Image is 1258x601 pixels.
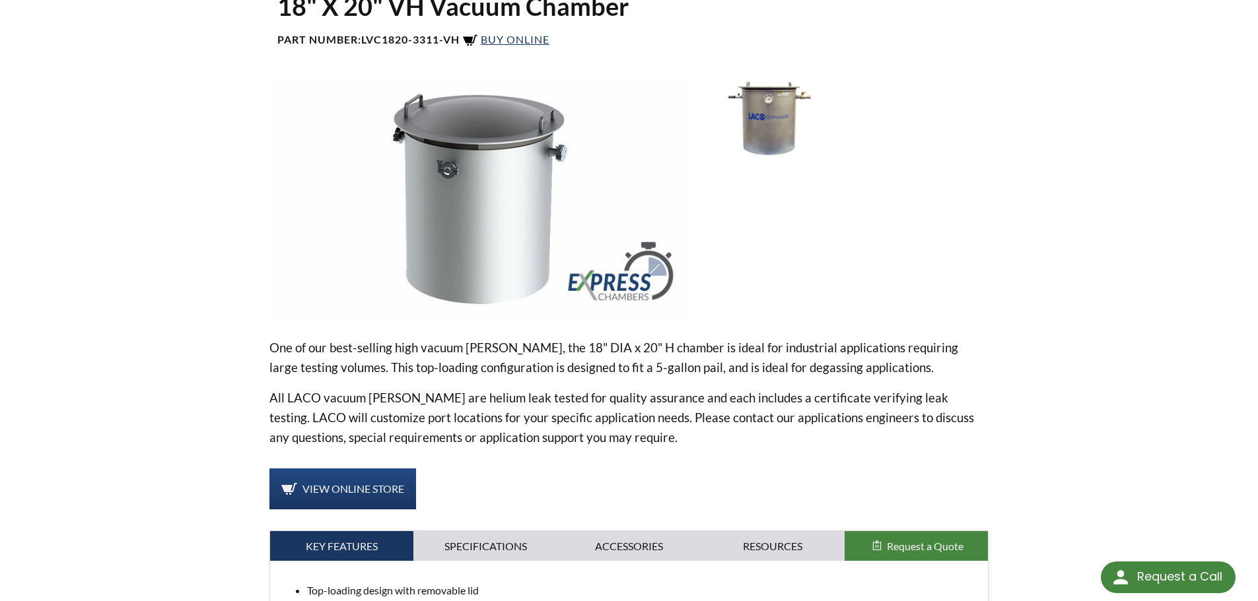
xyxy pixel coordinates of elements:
a: View Online Store [269,468,416,509]
span: Request a Quote [887,540,963,552]
span: View Online Store [302,482,404,495]
span: Buy Online [481,33,549,46]
img: Series VH Vacuum Chamber, front view [701,80,838,157]
a: Accessories [557,531,701,561]
a: Specifications [413,531,557,561]
button: Request a Quote [845,531,989,561]
h4: Part Number: [277,33,981,49]
a: Key Features [270,531,414,561]
li: Top-loading design with removable lid [307,582,978,599]
p: All LACO vacuum [PERSON_NAME] are helium leak tested for quality assurance and each includes a ce... [269,388,989,447]
div: Request a Call [1101,561,1236,593]
img: round button [1110,567,1131,588]
img: LVC1820-3311-VH-Express Chamber, rear view [269,80,691,317]
div: Request a Call [1137,561,1222,592]
p: One of our best-selling high vacuum [PERSON_NAME], the 18" DIA x 20" H chamber is ideal for indus... [269,338,989,377]
a: Resources [701,531,845,561]
b: LVC1820-3311-VH [361,33,460,46]
a: Buy Online [462,33,549,46]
